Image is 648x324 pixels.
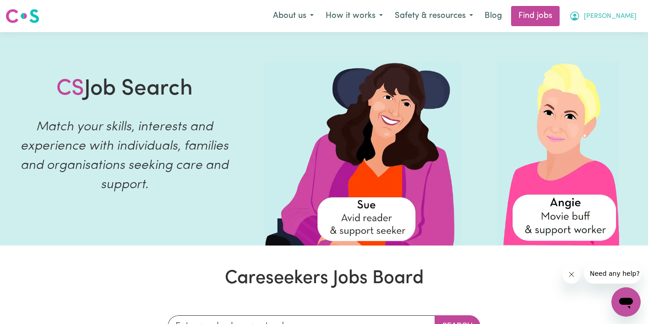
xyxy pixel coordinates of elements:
[479,6,507,26] a: Blog
[562,265,581,284] iframe: Close message
[5,6,39,27] a: Careseekers logo
[584,263,641,284] iframe: Message from company
[389,6,479,26] button: Safety & resources
[511,6,560,26] a: Find jobs
[56,76,193,103] h1: Job Search
[584,11,637,22] span: [PERSON_NAME]
[56,78,84,100] span: CS
[611,287,641,317] iframe: Button to launch messaging window
[320,6,389,26] button: How it works
[5,8,39,24] img: Careseekers logo
[563,6,643,26] button: My Account
[267,6,320,26] button: About us
[11,117,239,195] p: Match your skills, interests and experience with individuals, families and organisations seeking ...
